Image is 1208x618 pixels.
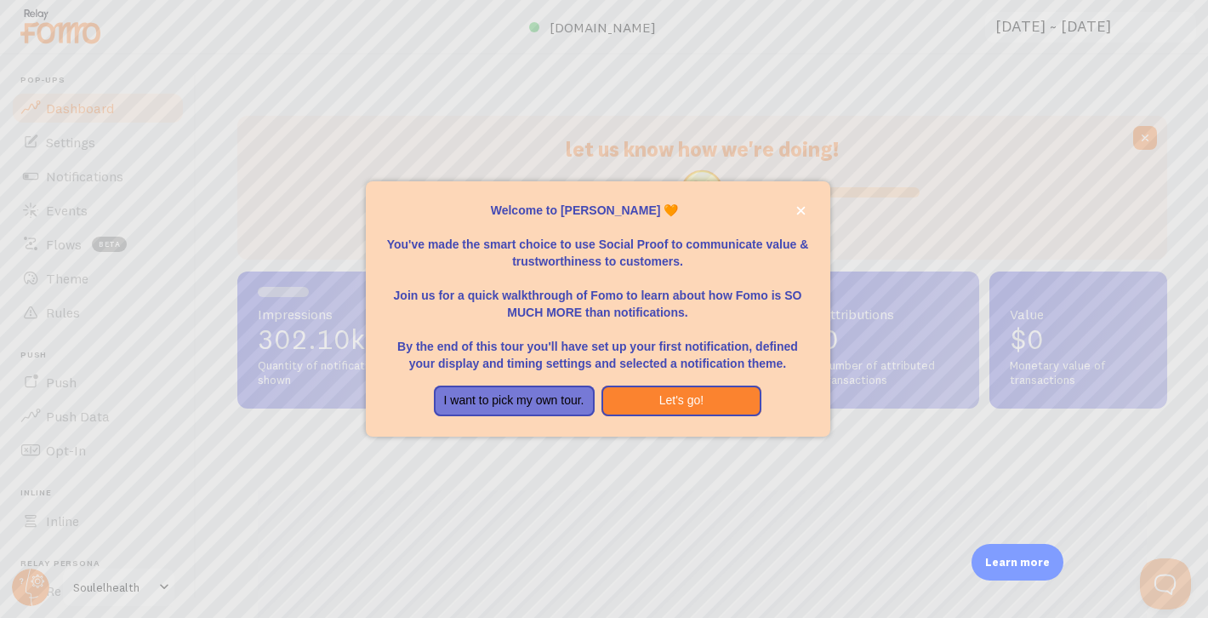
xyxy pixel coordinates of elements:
[434,386,595,416] button: I want to pick my own tour.
[972,544,1063,581] div: Learn more
[386,202,810,219] p: Welcome to [PERSON_NAME] 🧡
[386,321,810,372] p: By the end of this tour you'll have set up your first notification, defined your display and timi...
[386,219,810,270] p: You've made the smart choice to use Social Proof to communicate value & trustworthiness to custom...
[386,270,810,321] p: Join us for a quick walkthrough of Fomo to learn about how Fomo is SO MUCH MORE than notifications.
[601,386,762,416] button: Let's go!
[985,554,1050,570] p: Learn more
[792,202,810,220] button: close,
[366,181,830,437] div: Welcome to Fomo, Arunas Matacius 🧡You&amp;#39;ve made the smart choice to use Social Proof to com...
